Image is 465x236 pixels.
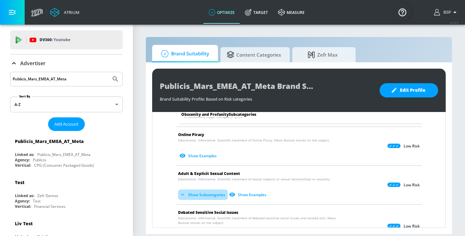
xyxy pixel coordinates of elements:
button: Add Account [48,117,85,131]
a: optimize [203,1,240,24]
div: Publicis [33,157,46,163]
div: Zefr Demos [37,193,58,198]
p: DV360: [40,36,70,43]
div: TestLinked as:Zefr DemosAgency:TestVertical:Financial Services [10,175,123,211]
div: Liv Test [15,220,33,227]
button: Show Examples [178,151,219,161]
span: Brand Suitability [158,46,209,61]
p: Youtube [53,36,70,43]
span: Educational, Informative, Scientific treatment of Online Piracy. News feature stories on the subj... [178,138,330,143]
span: Edit Profile [392,86,425,94]
div: Financial Services [34,204,65,209]
div: Publicis_Mars_EMEA_AT_MetaLinked as:Publicis_Mars_EMEA_AT_MetaAgency:PublicisVertical:CPG (Consum... [10,134,123,170]
div: CPG (Consumer Packaged Goods) [34,163,94,168]
span: Educational, Informative, Scientific treatment of debated sensitive social issues and related act... [178,216,340,225]
div: Publicis_Mars_EMEA_AT_Meta [15,138,84,144]
p: Low Risk [404,144,420,149]
button: BSP [434,9,459,16]
span: Debated Sensitive Social Issues [178,210,238,215]
span: Add Account [54,121,78,128]
span: Online Piracy [178,132,204,137]
input: Search by name [13,75,108,83]
p: Low Risk [404,224,420,229]
button: Open Resource Center [394,3,411,21]
div: Linked as: [15,193,34,198]
div: Test [15,179,24,185]
a: measure [273,1,310,24]
div: Obscenity and Profanity Subcategories [176,112,425,117]
span: Zefr Max [299,47,347,62]
span: Content Categories [227,47,281,62]
div: Brand Suitability Profile: Based on Risk categories [160,93,373,102]
span: login as: bsp_linking@zefr.com [441,10,451,15]
a: Atrium [50,8,79,17]
div: Atrium [61,9,79,15]
div: Advertiser [10,54,123,72]
div: Agency: [15,198,30,204]
button: Show Subcategories [178,189,228,200]
div: Test [33,198,40,204]
div: Publicis_Mars_EMEA_AT_Meta [37,152,90,157]
span: Adult & Explicit Sexual Content [178,171,240,176]
div: DV360: Youtube [10,30,123,49]
button: Edit Profile [380,83,438,97]
label: Sort By [18,94,32,98]
div: Linked as: [15,152,34,157]
div: Vertical: [15,204,31,209]
a: Target [240,1,273,24]
p: Low Risk [404,183,420,188]
button: Submit Search [108,72,122,86]
div: A-Z [10,96,123,112]
p: Advertiser [20,60,46,67]
span: v 4.32.0 [450,21,459,24]
button: Show Examples [228,189,269,200]
div: Agency: [15,157,30,163]
div: Vertical: [15,163,31,168]
span: Educational, Informative, Scientific treatment of sexual subjects or sexual relationships or sexu... [178,177,331,182]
